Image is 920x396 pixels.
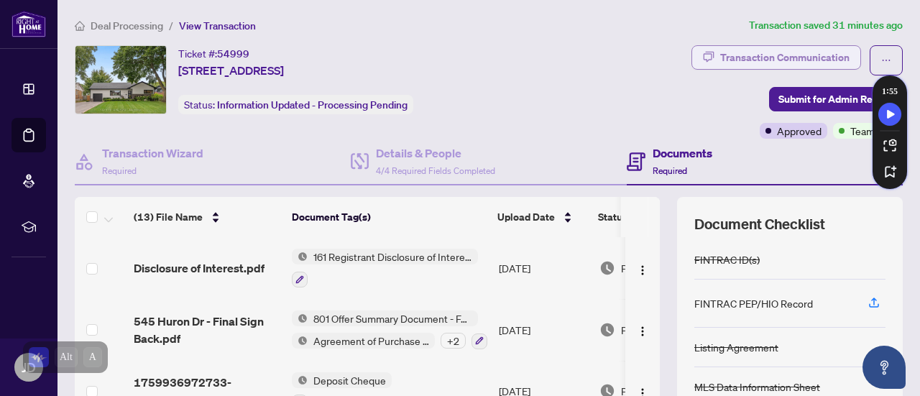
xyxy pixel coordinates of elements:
[102,144,203,162] h4: Transaction Wizard
[720,46,850,69] div: Transaction Communication
[91,19,163,32] span: Deal Processing
[169,17,173,34] li: /
[134,209,203,225] span: (13) File Name
[11,11,46,37] img: logo
[599,322,615,338] img: Document Status
[292,310,308,326] img: Status Icon
[598,209,627,225] span: Status
[694,295,813,311] div: FINTRAC PEP/HIO Record
[637,264,648,276] img: Logo
[778,88,893,111] span: Submit for Admin Review
[134,259,264,277] span: Disclosure of Interest.pdf
[694,252,760,267] div: FINTRAC ID(s)
[179,19,256,32] span: View Transaction
[292,249,308,264] img: Status Icon
[102,165,137,176] span: Required
[694,339,778,355] div: Listing Agreement
[75,46,166,114] img: IMG-W12430356_1.jpg
[441,333,466,349] div: + 2
[376,165,495,176] span: 4/4 Required Fields Completed
[292,249,478,287] button: Status Icon161 Registrant Disclosure of Interest - Disposition ofProperty
[75,21,85,31] span: home
[653,165,687,176] span: Required
[492,197,592,237] th: Upload Date
[128,197,286,237] th: (13) File Name
[694,214,825,234] span: Document Checklist
[292,372,308,388] img: Status Icon
[769,87,903,111] button: Submit for Admin Review
[631,257,654,280] button: Logo
[292,310,487,349] button: Status Icon801 Offer Summary Document - For use with Agreement of Purchase and SaleStatus IconAgr...
[493,299,594,361] td: [DATE]
[292,333,308,349] img: Status Icon
[850,123,897,139] span: Team Deal
[592,197,714,237] th: Status
[493,237,594,299] td: [DATE]
[497,209,555,225] span: Upload Date
[691,45,861,70] button: Transaction Communication
[621,322,693,338] span: Pending Review
[599,260,615,276] img: Document Status
[286,197,492,237] th: Document Tag(s)
[777,123,822,139] span: Approved
[308,249,478,264] span: 161 Registrant Disclosure of Interest - Disposition ofProperty
[217,98,408,111] span: Information Updated - Processing Pending
[749,17,903,34] article: Transaction saved 31 minutes ago
[862,346,906,389] button: Open asap
[308,372,392,388] span: Deposit Cheque
[308,310,478,326] span: 801 Offer Summary Document - For use with Agreement of Purchase and Sale
[694,379,820,395] div: MLS Data Information Sheet
[881,55,891,65] span: ellipsis
[178,45,249,62] div: Ticket #:
[637,326,648,337] img: Logo
[178,62,284,79] span: [STREET_ADDRESS]
[134,313,280,347] span: 545 Huron Dr - Final Sign Back.pdf
[178,95,413,114] div: Status:
[376,144,495,162] h4: Details & People
[621,260,693,276] span: Pending Review
[653,144,712,162] h4: Documents
[217,47,249,60] span: 54999
[631,318,654,341] button: Logo
[308,333,435,349] span: Agreement of Purchase and Sale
